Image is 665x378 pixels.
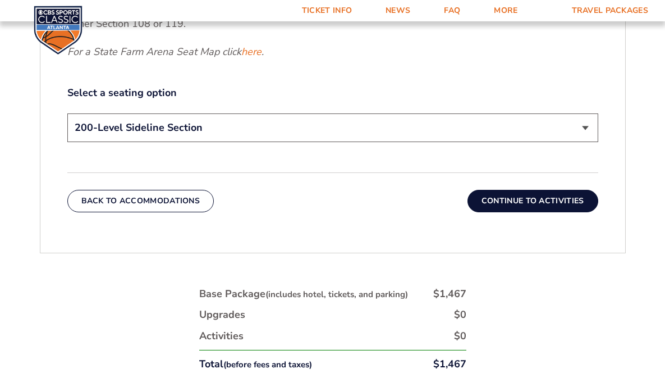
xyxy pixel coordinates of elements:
div: $0 [454,308,466,322]
small: (includes hotel, tickets, and parking) [265,289,408,300]
button: Continue To Activities [467,190,598,212]
div: $1,467 [433,287,466,301]
div: Activities [199,329,244,343]
a: here [241,45,262,59]
div: $0 [454,329,466,343]
button: Back To Accommodations [67,190,214,212]
div: $1,467 [433,357,466,371]
em: For a State Farm Arena Seat Map click . [67,45,264,58]
small: (before fees and taxes) [223,359,312,370]
label: Select a seating option [67,86,598,100]
div: Base Package [199,287,408,301]
img: CBS Sports Classic [34,6,82,54]
div: Total [199,357,312,371]
div: Upgrades [199,308,245,322]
